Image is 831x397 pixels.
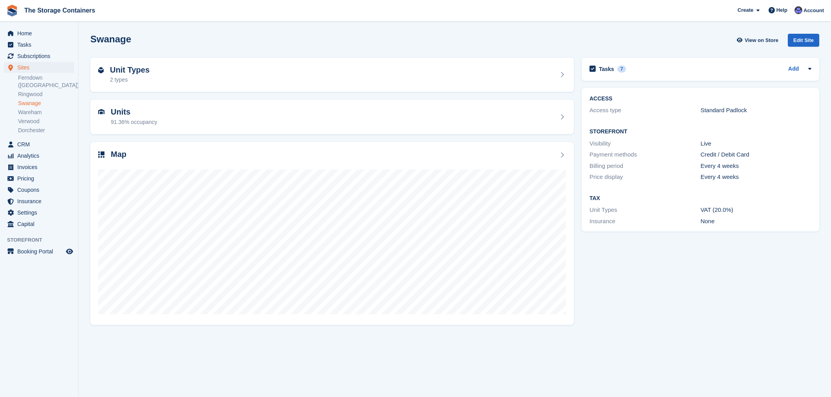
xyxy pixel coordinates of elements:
span: Storefront [7,236,78,244]
span: View on Store [745,36,778,44]
a: Ringwood [18,91,74,98]
a: View on Store [736,34,782,47]
a: Wareham [18,109,74,116]
span: Account [804,7,824,15]
span: Analytics [17,150,64,161]
div: 7 [617,66,626,73]
a: Ferndown ([GEOGRAPHIC_DATA]) [18,74,74,89]
span: Home [17,28,64,39]
div: Price display [589,173,701,182]
div: Edit Site [788,34,819,47]
a: menu [4,246,74,257]
a: Add [788,65,799,74]
img: unit-icn-7be61d7bf1b0ce9d3e12c5938cc71ed9869f7b940bace4675aadf7bd6d80202e.svg [98,109,104,115]
a: menu [4,184,74,195]
a: menu [4,219,74,229]
span: CRM [17,139,64,150]
div: Visibility [589,139,701,148]
a: menu [4,62,74,73]
a: Unit Types 2 types [90,58,574,92]
a: menu [4,51,74,62]
h2: Units [111,107,157,117]
div: Live [701,139,812,148]
h2: Tasks [599,66,614,73]
img: stora-icon-8386f47178a22dfd0bd8f6a31ec36ba5ce8667c1dd55bd0f319d3a0aa187defe.svg [6,5,18,16]
a: menu [4,28,74,39]
span: Sites [17,62,64,73]
div: Billing period [589,162,701,171]
span: Settings [17,207,64,218]
a: Swanage [18,100,74,107]
a: Dorchester [18,127,74,134]
h2: Swanage [90,34,131,44]
img: unit-type-icn-2b2737a686de81e16bb02015468b77c625bbabd49415b5ef34ead5e3b44a266d.svg [98,67,104,73]
a: Verwood [18,118,74,125]
div: Payment methods [589,150,701,159]
div: Access type [589,106,701,115]
div: Credit / Debit Card [701,150,812,159]
div: 2 types [110,76,150,84]
a: menu [4,150,74,161]
div: Insurance [589,217,701,226]
div: Unit Types [589,206,701,215]
h2: Storefront [589,129,811,135]
span: Insurance [17,196,64,207]
a: Units 91.36% occupancy [90,100,574,134]
span: Coupons [17,184,64,195]
div: 91.36% occupancy [111,118,157,126]
a: menu [4,139,74,150]
a: menu [4,173,74,184]
h2: Unit Types [110,66,150,75]
span: Help [776,6,787,14]
span: Pricing [17,173,64,184]
a: menu [4,39,74,50]
span: Invoices [17,162,64,173]
span: Subscriptions [17,51,64,62]
a: Preview store [65,247,74,256]
a: menu [4,196,74,207]
div: VAT (20.0%) [701,206,812,215]
div: Every 4 weeks [701,173,812,182]
h2: ACCESS [589,96,811,102]
div: Every 4 weeks [701,162,812,171]
h2: Map [111,150,126,159]
a: The Storage Containers [21,4,98,17]
img: Dan Excell [794,6,802,14]
div: None [701,217,812,226]
img: map-icn-33ee37083ee616e46c38cad1a60f524a97daa1e2b2c8c0bc3eb3415660979fc1.svg [98,151,104,158]
a: menu [4,162,74,173]
span: Tasks [17,39,64,50]
span: Capital [17,219,64,229]
span: Booking Portal [17,246,64,257]
a: Edit Site [788,34,819,50]
h2: Tax [589,195,811,202]
div: Standard Padlock [701,106,812,115]
a: Map [90,142,574,325]
span: Create [738,6,753,14]
a: menu [4,207,74,218]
